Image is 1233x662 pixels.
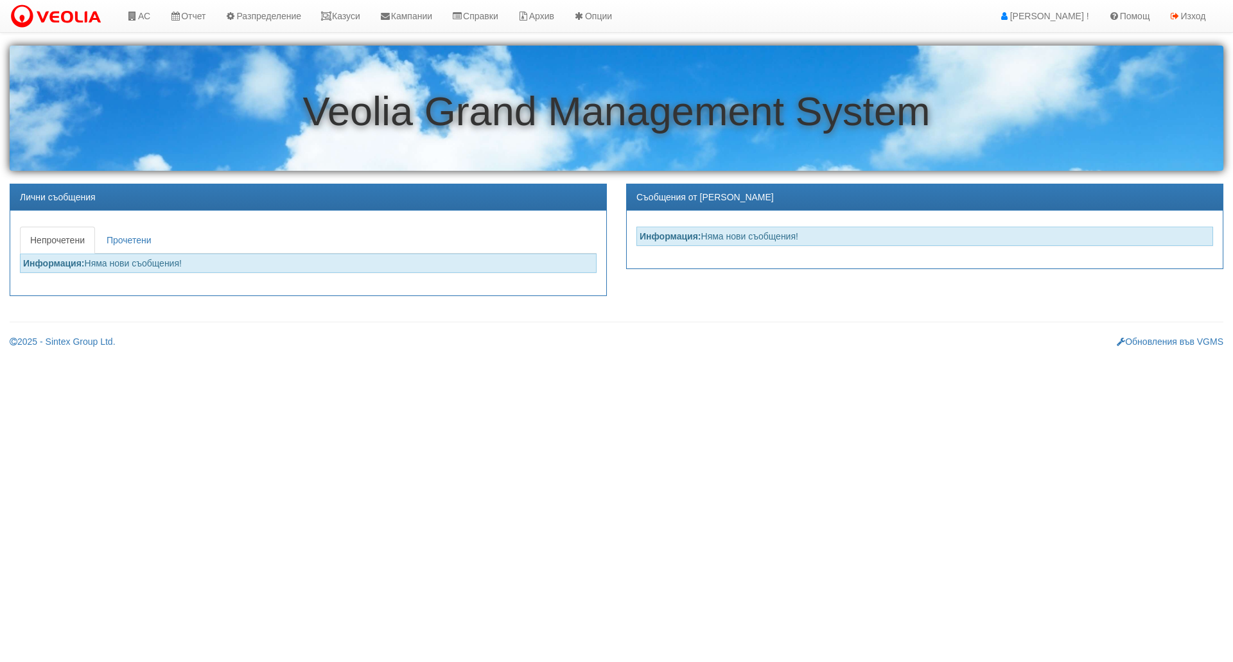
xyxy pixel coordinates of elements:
[627,184,1223,211] div: Съобщения от [PERSON_NAME]
[23,258,85,268] strong: Информация:
[20,227,95,254] a: Непрочетени
[10,3,107,30] img: VeoliaLogo.png
[96,227,162,254] a: Прочетени
[20,254,597,273] div: Няма нови съобщения!
[640,231,701,241] strong: Информация:
[10,184,606,211] div: Лични съобщения
[10,89,1223,134] h1: Veolia Grand Management System
[1117,336,1223,347] a: Обновления във VGMS
[10,336,116,347] a: 2025 - Sintex Group Ltd.
[636,227,1213,246] div: Няма нови съобщения!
